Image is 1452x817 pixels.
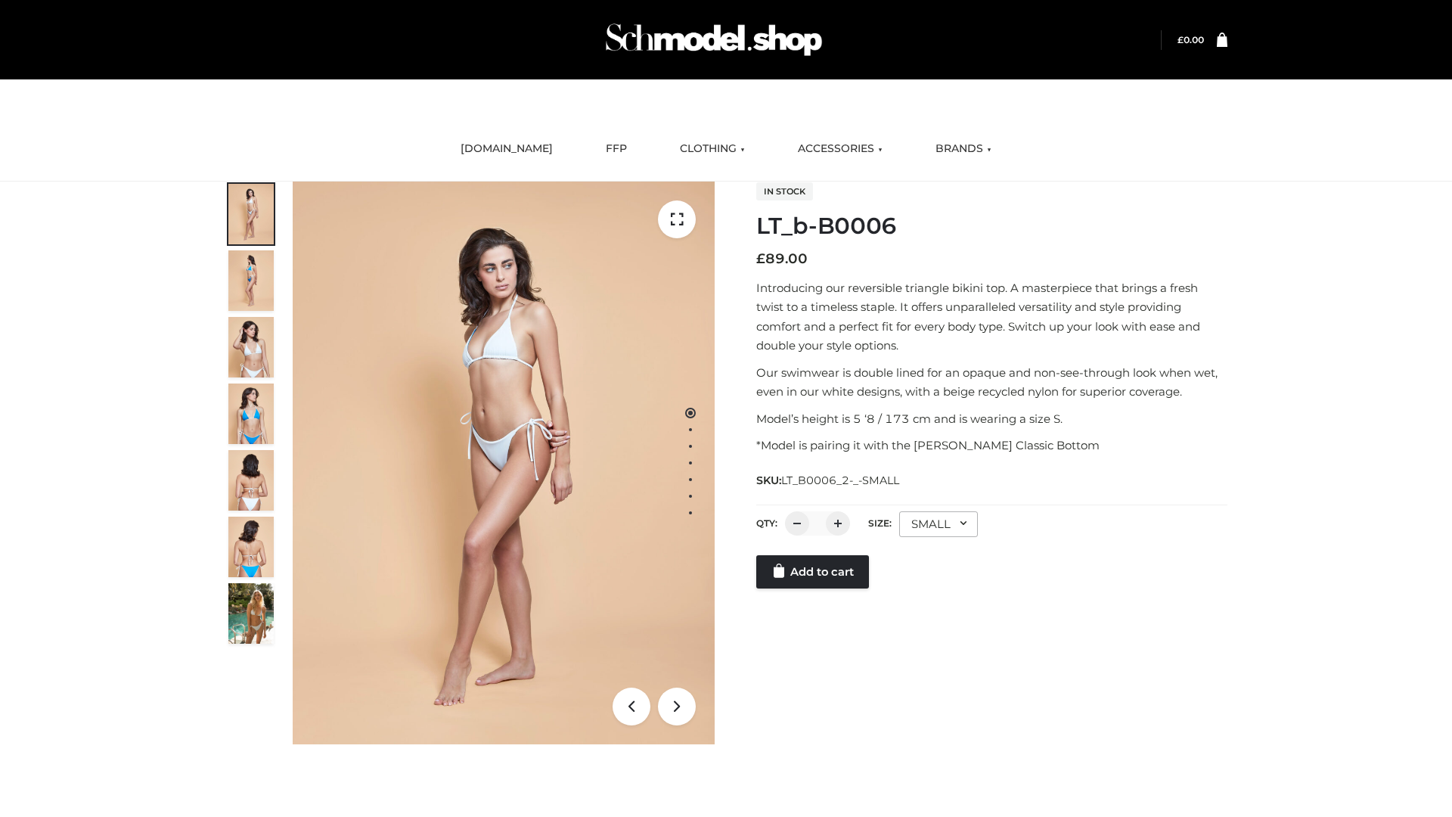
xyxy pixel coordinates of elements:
p: *Model is pairing it with the [PERSON_NAME] Classic Bottom [756,436,1227,455]
p: Introducing our reversible triangle bikini top. A masterpiece that brings a fresh twist to a time... [756,278,1227,356]
img: ArielClassicBikiniTop_CloudNine_AzureSky_OW114ECO_8-scaled.jpg [228,517,274,577]
a: BRANDS [924,132,1003,166]
p: Model’s height is 5 ‘8 / 173 cm and is wearing a size S. [756,409,1227,429]
a: £0.00 [1177,34,1204,45]
span: £ [1177,34,1184,45]
img: ArielClassicBikiniTop_CloudNine_AzureSky_OW114ECO_7-scaled.jpg [228,450,274,511]
bdi: 0.00 [1177,34,1204,45]
h1: LT_b-B0006 [756,213,1227,240]
span: SKU: [756,471,901,489]
p: Our swimwear is double lined for an opaque and non-see-through look when wet, even in our white d... [756,363,1227,402]
img: ArielClassicBikiniTop_CloudNine_AzureSky_OW114ECO_4-scaled.jpg [228,384,274,444]
a: Add to cart [756,555,869,589]
span: LT_B0006_2-_-SMALL [781,474,899,487]
span: £ [756,250,765,267]
span: In stock [756,182,813,200]
img: ArielClassicBikiniTop_CloudNine_AzureSky_OW114ECO_1 [293,182,715,744]
img: ArielClassicBikiniTop_CloudNine_AzureSky_OW114ECO_1-scaled.jpg [228,184,274,244]
label: QTY: [756,517,777,529]
label: Size: [868,517,892,529]
bdi: 89.00 [756,250,808,267]
div: SMALL [899,511,978,537]
img: ArielClassicBikiniTop_CloudNine_AzureSky_OW114ECO_2-scaled.jpg [228,250,274,311]
img: Arieltop_CloudNine_AzureSky2.jpg [228,583,274,644]
a: FFP [594,132,638,166]
a: CLOTHING [669,132,756,166]
img: ArielClassicBikiniTop_CloudNine_AzureSky_OW114ECO_3-scaled.jpg [228,317,274,377]
a: [DOMAIN_NAME] [449,132,564,166]
a: ACCESSORIES [786,132,894,166]
img: Schmodel Admin 964 [600,10,827,70]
